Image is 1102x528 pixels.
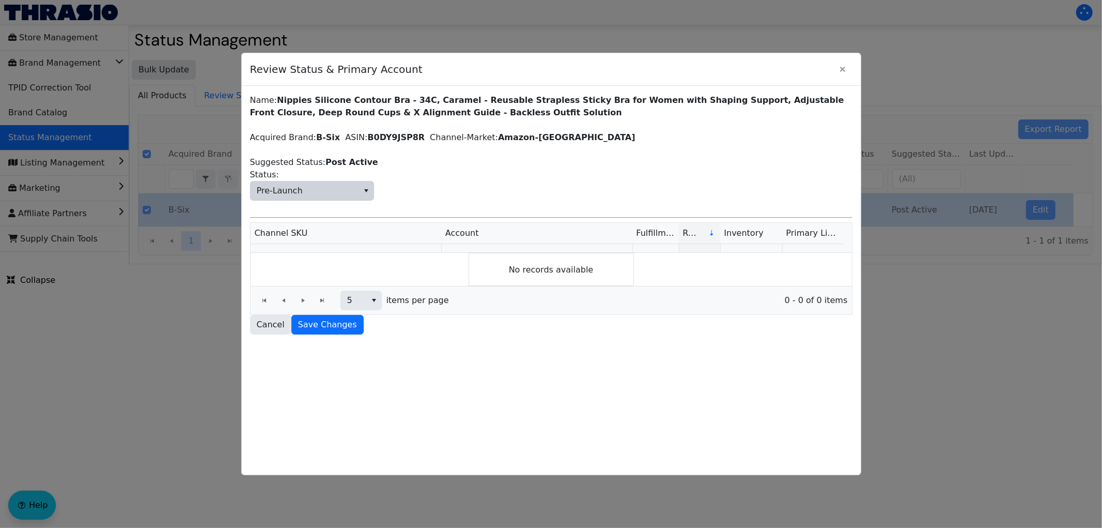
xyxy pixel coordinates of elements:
button: Save Changes [291,315,364,335]
span: items per page [386,294,449,307]
span: Review Status & Primary Account [250,56,833,82]
span: Status: [250,169,279,181]
span: 0 - 0 of 0 items [457,294,848,307]
button: Cancel [250,315,291,335]
span: Fulfillment [637,227,675,239]
span: Revenue [683,227,700,239]
div: Name: Acquired Brand: ASIN: Channel-Market: Suggested Status: [250,94,852,335]
button: select [359,182,374,200]
div: Page 1 of 0 [251,286,852,314]
span: Status: [250,181,374,201]
span: Cancel [257,319,285,331]
span: Account [445,227,479,239]
button: select [366,291,381,310]
label: Amazon-[GEOGRAPHIC_DATA] [498,132,635,142]
button: Close [833,59,852,79]
label: Post Active [325,157,378,167]
span: Primary Listing [786,228,848,238]
span: Pre-Launch [257,185,303,197]
span: Save Changes [298,319,357,331]
label: B-Six [316,132,340,142]
span: Channel SKU [255,227,308,239]
label: B0DY9JSP8R [367,132,425,142]
span: Page size [340,291,382,310]
div: No records available [469,253,634,286]
span: 5 [347,294,360,307]
span: Inventory [724,227,764,239]
label: Nippies Silicone Contour Bra - 34C, Caramel - Reusable Strapless Sticky Bra for Women with Shapin... [250,95,844,117]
